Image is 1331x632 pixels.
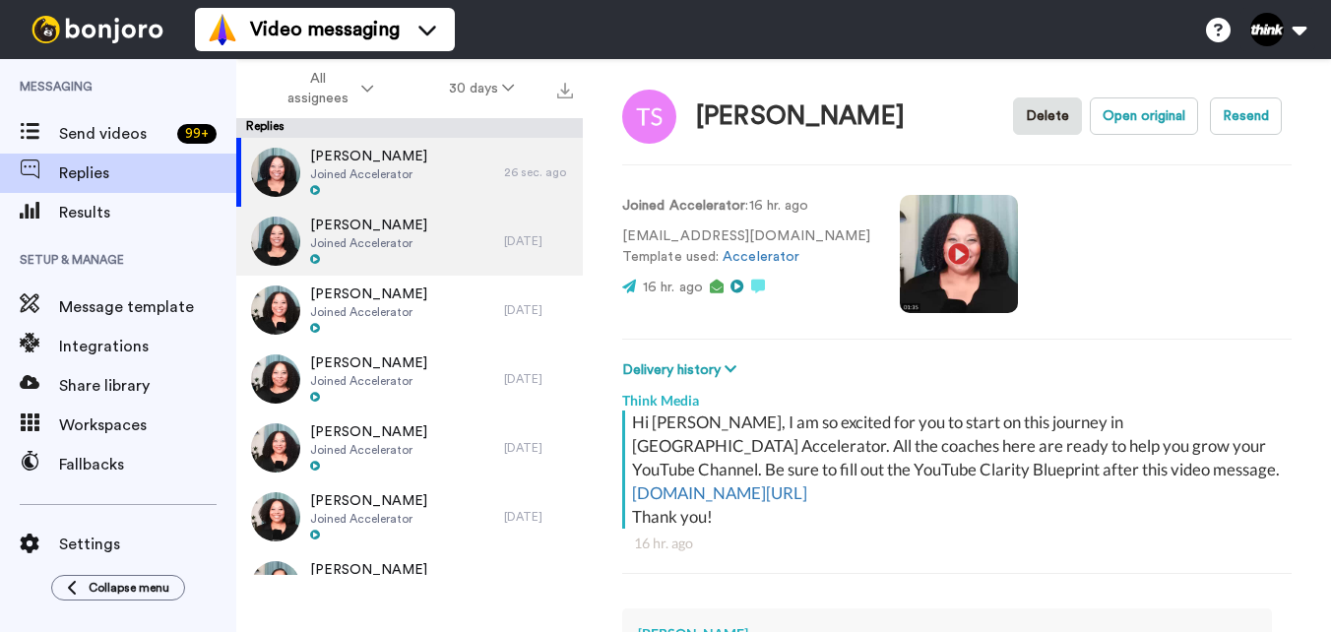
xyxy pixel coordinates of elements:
span: Workspaces [59,413,236,437]
button: Collapse menu [51,575,185,600]
p: : 16 hr. ago [622,196,870,217]
span: [PERSON_NAME] [310,353,427,373]
div: Hi [PERSON_NAME], I am so excited for you to start on this journey in [GEOGRAPHIC_DATA] Accelerat... [632,411,1287,529]
span: [PERSON_NAME] [310,491,427,511]
a: [DOMAIN_NAME][URL] [632,482,807,503]
span: 16 hr. ago [643,281,703,294]
span: Joined Accelerator [310,304,427,320]
span: Fallbacks [59,453,236,476]
button: Open original [1090,97,1198,135]
div: [DATE] [504,509,573,525]
div: Think Media [622,381,1292,411]
span: Joined Accelerator [310,166,427,182]
a: Accelerator [723,250,799,264]
a: [PERSON_NAME]Joined Accelerator[DATE] [236,276,583,345]
span: Video messaging [250,16,400,43]
span: All assignees [278,69,357,108]
span: Joined Accelerator [310,511,427,527]
div: Replies [236,118,583,138]
div: 26 sec. ago [504,164,573,180]
div: [PERSON_NAME] [696,102,905,131]
p: [EMAIL_ADDRESS][DOMAIN_NAME] Template used: [622,226,870,268]
a: [PERSON_NAME]Joined Accelerator[DATE] [236,482,583,551]
a: [PERSON_NAME]Joined Accelerator26 sec. ago [236,138,583,207]
button: Delete [1013,97,1082,135]
a: [PERSON_NAME]Joined Accelerator[DATE] [236,413,583,482]
a: [PERSON_NAME]Joined Accelerator[DATE] [236,551,583,620]
span: Settings [59,533,236,556]
span: Joined Accelerator [310,235,427,251]
img: bj-logo-header-white.svg [24,16,171,43]
img: a207904d-bebe-481d-8b2a-a53d62c9fca6-thumb.jpg [251,148,300,197]
span: Send videos [59,122,169,146]
div: [DATE] [504,233,573,249]
button: All assignees [240,61,412,116]
img: vm-color.svg [207,14,238,45]
button: Export all results that match these filters now. [551,74,579,103]
div: [DATE] [504,302,573,318]
a: [PERSON_NAME]Joined Accelerator[DATE] [236,345,583,413]
span: Message template [59,295,236,319]
span: Joined Accelerator [310,442,427,458]
a: [PERSON_NAME]Joined Accelerator[DATE] [236,207,583,276]
span: [PERSON_NAME] [310,216,427,235]
div: [DATE] [504,440,573,456]
span: [PERSON_NAME] [310,422,427,442]
div: 16 hr. ago [634,534,1280,553]
button: 30 days [412,71,552,106]
span: Joined Accelerator [310,373,427,389]
img: export.svg [557,83,573,98]
img: 4cce0a0e-67f1-4681-a0ee-ab7958f2d20b-thumb.jpg [251,354,300,404]
span: Replies [59,161,236,185]
div: [DATE] [504,371,573,387]
img: 5f07fbfb-26ab-4149-bafb-29a5ba383756-thumb.jpg [251,561,300,610]
span: [PERSON_NAME] [310,147,427,166]
span: Share library [59,374,236,398]
img: Image of Tony Sodano [622,90,676,144]
span: Results [59,201,236,224]
span: [PERSON_NAME] [310,560,427,580]
button: Resend [1210,97,1282,135]
img: c00f59ad-26b4-43ba-adbe-24d2da1fc475-thumb.jpg [251,492,300,541]
strong: Joined Accelerator [622,199,745,213]
img: 9ce6c3d0-584f-4d87-83db-a9d923a85798-thumb.jpg [251,423,300,473]
span: [PERSON_NAME] [310,284,427,304]
div: 99 + [177,124,217,144]
button: Delivery history [622,359,742,381]
img: fd6583ab-1204-4549-ade4-6adcafbcf269-thumb.jpg [251,217,300,266]
img: d30dcb55-ba2e-4af1-9d70-c2593d3bba0f-thumb.jpg [251,285,300,335]
span: Integrations [59,335,236,358]
span: Collapse menu [89,580,169,596]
